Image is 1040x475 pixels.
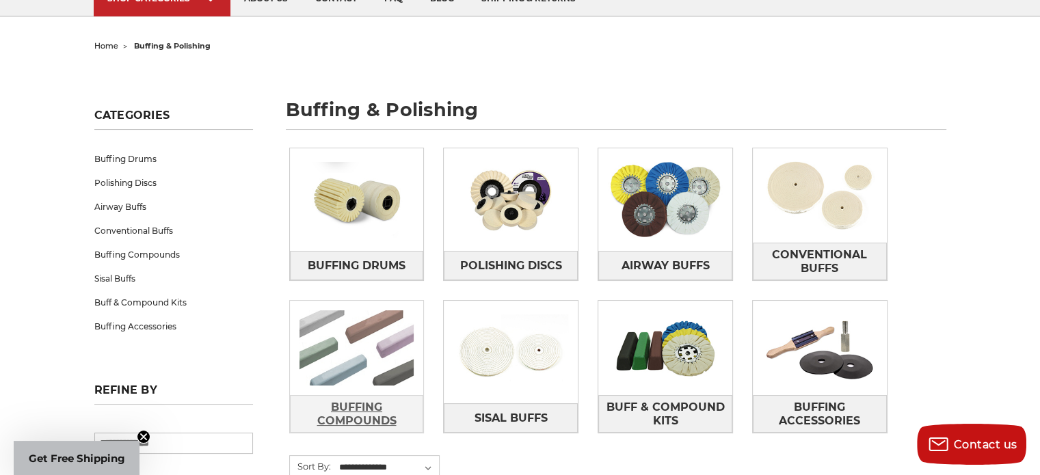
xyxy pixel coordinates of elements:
[753,301,887,395] img: Buffing Accessories
[94,314,253,338] a: Buffing Accessories
[290,152,424,247] img: Buffing Drums
[754,396,886,433] span: Buffing Accessories
[444,152,578,247] img: Polishing Discs
[475,407,548,430] span: Sisal Buffs
[290,251,424,280] a: Buffing Drums
[94,219,253,243] a: Conventional Buffs
[134,41,211,51] span: buffing & polishing
[308,254,405,277] span: Buffing Drums
[598,301,732,395] img: Buff & Compound Kits
[14,441,139,475] div: Get Free ShippingClose teaser
[444,305,578,399] img: Sisal Buffs
[94,171,253,195] a: Polishing Discs
[94,147,253,171] a: Buffing Drums
[94,383,253,405] h5: Refine by
[444,251,578,280] a: Polishing Discs
[460,254,562,277] span: Polishing Discs
[94,243,253,267] a: Buffing Compounds
[290,301,424,395] img: Buffing Compounds
[753,148,887,243] img: Conventional Buffs
[94,290,253,314] a: Buff & Compound Kits
[291,396,423,433] span: Buffing Compounds
[598,395,732,433] a: Buff & Compound Kits
[286,100,946,130] h1: buffing & polishing
[753,243,887,280] a: Conventional Buffs
[94,109,253,130] h5: Categories
[94,195,253,219] a: Airway Buffs
[137,430,150,444] button: Close teaser
[954,438,1017,451] span: Contact us
[598,152,732,247] img: Airway Buffs
[94,41,118,51] a: home
[29,452,125,465] span: Get Free Shipping
[599,396,732,433] span: Buff & Compound Kits
[917,424,1026,465] button: Contact us
[754,243,886,280] span: Conventional Buffs
[622,254,710,277] span: Airway Buffs
[444,403,578,433] a: Sisal Buffs
[290,395,424,433] a: Buffing Compounds
[753,395,887,433] a: Buffing Accessories
[94,267,253,290] a: Sisal Buffs
[598,251,732,280] a: Airway Buffs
